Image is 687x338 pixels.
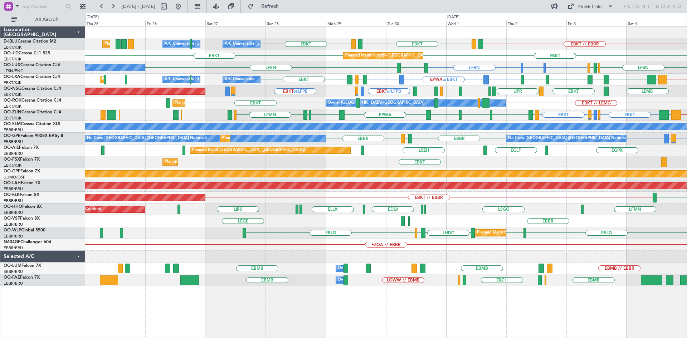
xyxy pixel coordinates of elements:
[4,234,23,239] a: EBBR/BRU
[4,104,21,109] a: EBKT/KJK
[4,264,41,268] a: OO-LUMFalcon 7X
[345,50,429,61] div: Planned Maint Kortrijk-[GEOGRAPHIC_DATA]
[4,45,21,50] a: EBKT/KJK
[4,181,40,185] a: OO-LAHFalcon 7X
[4,157,20,162] span: OO-FSX
[225,74,254,85] div: A/C Unavailable
[8,14,78,25] button: All Aircraft
[386,20,446,26] div: Tue 30
[122,3,155,10] span: [DATE] - [DATE]
[4,181,21,185] span: OO-LAH
[4,134,63,138] a: OO-GPEFalcon 900EX EASy II
[19,17,75,22] span: All Aircraft
[4,222,23,227] a: EBBR/BRU
[4,87,61,91] a: OO-NSGCessna Citation CJ4
[175,98,258,108] div: Planned Maint Kortrijk-[GEOGRAPHIC_DATA]
[205,20,265,26] div: Sat 27
[4,205,42,209] a: OO-HHOFalcon 8X
[4,98,61,103] a: OO-ROKCessna Citation CJ4
[4,210,23,215] a: EBBR/BRU
[4,39,56,44] a: D-IBLUCessna Citation M2
[578,4,603,11] div: Quick Links
[4,281,23,286] a: EBBR/BRU
[4,205,22,209] span: OO-HHO
[4,275,20,280] span: OO-FAE
[4,75,20,79] span: OO-LXA
[4,139,23,144] a: EBBR/BRU
[87,133,207,144] div: No Crew [GEOGRAPHIC_DATA] ([GEOGRAPHIC_DATA] National)
[447,14,459,20] div: [DATE]
[4,98,21,103] span: OO-ROK
[4,245,23,251] a: EBBR/BRU
[4,146,19,150] span: OO-AIE
[85,20,145,26] div: Thu 25
[4,63,60,67] a: OO-LUXCessna Citation CJ4
[566,20,627,26] div: Fri 3
[4,216,20,221] span: OO-VSF
[4,169,40,173] a: OO-GPPFalcon 7X
[4,63,20,67] span: OO-LUX
[225,39,339,49] div: A/C Unavailable [GEOGRAPHIC_DATA]-[GEOGRAPHIC_DATA]
[4,169,20,173] span: OO-GPP
[165,157,248,167] div: Planned Maint Kortrijk-[GEOGRAPHIC_DATA]
[508,133,628,144] div: No Crew [GEOGRAPHIC_DATA] ([GEOGRAPHIC_DATA] National)
[4,216,40,221] a: OO-VSFFalcon 8X
[446,20,506,26] div: Wed 1
[4,146,39,150] a: OO-AIEFalcon 7X
[506,20,566,26] div: Thu 2
[4,122,60,126] a: OO-SLMCessna Citation XLS
[4,157,40,162] a: OO-FSXFalcon 7X
[165,74,298,85] div: A/C Unavailable [GEOGRAPHIC_DATA] ([GEOGRAPHIC_DATA] National)
[326,20,386,26] div: Mon 29
[4,134,20,138] span: OO-GPE
[4,175,25,180] a: UUMO/OSF
[627,20,687,26] div: Sat 4
[477,227,528,238] div: Planned Maint Milan (Linate)
[4,151,23,156] a: EBBR/BRU
[165,39,298,49] div: A/C Unavailable [GEOGRAPHIC_DATA] ([GEOGRAPHIC_DATA] National)
[564,1,617,12] button: Quick Links
[4,186,23,192] a: EBBR/BRU
[4,110,61,114] a: OO-ZUNCessna Citation CJ4
[4,51,50,55] a: OO-JIDCessna CJ1 525
[104,39,184,49] div: Planned Maint Nice ([GEOGRAPHIC_DATA])
[4,198,23,204] a: EBBR/BRU
[4,264,21,268] span: OO-LUM
[4,163,21,168] a: EBKT/KJK
[145,20,205,26] div: Fri 26
[192,145,305,156] div: Planned Maint [GEOGRAPHIC_DATA] ([GEOGRAPHIC_DATA])
[255,4,285,9] span: Refresh
[87,14,99,20] div: [DATE]
[4,116,21,121] a: EBKT/KJK
[4,269,23,274] a: EBBR/BRU
[4,240,51,244] a: N604GFChallenger 604
[4,228,45,232] a: OO-WLPGlobal 5500
[222,133,352,144] div: Planned Maint [GEOGRAPHIC_DATA] ([GEOGRAPHIC_DATA] National)
[328,98,424,108] div: Owner [GEOGRAPHIC_DATA]-[GEOGRAPHIC_DATA]
[4,92,21,97] a: EBKT/KJK
[4,275,40,280] a: OO-FAEFalcon 7X
[4,240,20,244] span: N604GF
[4,127,23,133] a: EBBR/BRU
[265,20,326,26] div: Sun 28
[4,193,39,197] a: OO-ELKFalcon 8X
[4,75,60,79] a: OO-LXACessna Citation CJ4
[4,122,21,126] span: OO-SLM
[102,74,185,85] div: Planned Maint Kortrijk-[GEOGRAPHIC_DATA]
[4,39,18,44] span: D-IBLU
[244,1,287,12] button: Refresh
[4,51,19,55] span: OO-JID
[22,1,63,12] input: Trip Number
[338,275,386,285] div: Owner Melsbroek Air Base
[4,228,21,232] span: OO-WLP
[4,57,21,62] a: EBKT/KJK
[4,68,23,74] a: LFSN/ENC
[4,193,20,197] span: OO-ELK
[4,87,21,91] span: OO-NSG
[338,263,386,274] div: Owner Melsbroek Air Base
[4,80,21,85] a: EBKT/KJK
[4,110,21,114] span: OO-ZUN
